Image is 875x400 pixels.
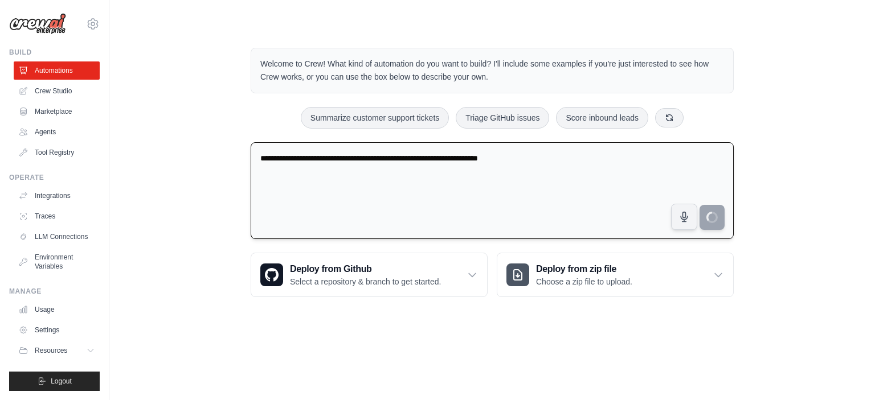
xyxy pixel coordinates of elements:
button: Triage GitHub issues [456,107,549,129]
a: Usage [14,300,100,319]
div: Manage [9,287,100,296]
span: Resources [35,346,67,355]
button: Resources [14,341,100,360]
img: Logo [9,13,66,35]
button: Summarize customer support tickets [301,107,449,129]
a: Crew Studio [14,82,100,100]
button: Logout [9,372,100,391]
h3: Deploy from Github [290,262,441,276]
a: Settings [14,321,100,339]
div: Operate [9,173,100,182]
p: Welcome to Crew! What kind of automation do you want to build? I'll include some examples if you'... [260,57,724,84]
div: Widget de chat [818,345,875,400]
a: Traces [14,207,100,225]
a: Automations [14,61,100,80]
h3: Deploy from zip file [536,262,632,276]
a: Marketplace [14,102,100,121]
button: Score inbound leads [556,107,648,129]
a: Tool Registry [14,143,100,162]
iframe: Chat Widget [818,345,875,400]
a: Agents [14,123,100,141]
div: Build [9,48,100,57]
p: Choose a zip file to upload. [536,276,632,287]
a: Integrations [14,187,100,205]
a: Environment Variables [14,248,100,275]
span: Logout [51,377,72,386]
p: Select a repository & branch to get started. [290,276,441,287]
a: LLM Connections [14,228,100,246]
